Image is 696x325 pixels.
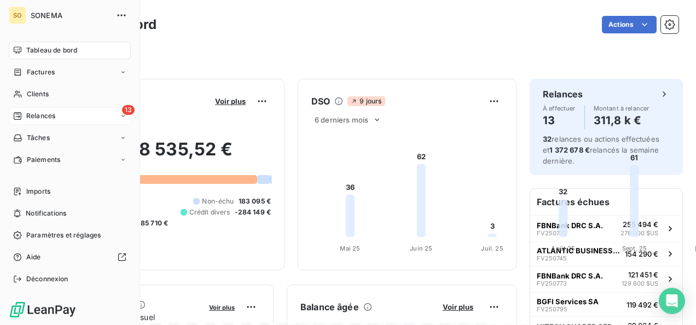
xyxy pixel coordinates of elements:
h6: Balance âgée [300,300,359,314]
h2: 2 068 535,52 € [62,138,271,171]
h6: DSO [311,95,330,108]
span: 183 095 € [239,196,271,206]
span: Voir plus [209,304,235,311]
span: Montant à relancer [594,105,649,112]
span: -85 710 € [137,218,168,228]
span: BGFI Services SA [537,297,599,306]
span: Aide [26,252,41,262]
span: 121 451 € [628,270,658,279]
span: Clients [27,89,49,99]
tspan: Août 25 [551,245,575,252]
span: Tâches [27,133,50,143]
span: Voir plus [215,97,246,106]
tspan: Mai 25 [340,245,360,252]
span: Paiements [27,155,60,165]
span: Imports [26,187,50,196]
div: Open Intercom Messenger [659,288,685,314]
tspan: Juin 25 [410,245,432,252]
span: -284 149 € [235,207,271,217]
span: Tableau de bord [26,45,77,55]
span: Voir plus [443,303,473,311]
span: Déconnexion [26,274,68,284]
span: Crédit divers [189,207,230,217]
tspan: Juil. 25 [481,245,503,252]
a: Aide [9,248,131,266]
span: Paramètres et réglages [26,230,101,240]
span: À effectuer [543,105,576,112]
span: Non-échu [202,196,234,206]
button: Voir plus [212,96,249,106]
h4: 13 [543,112,576,129]
span: 119 492 € [627,300,658,309]
button: FBNBank DRC S.A.FV250773121 451 €129 600 $US [530,266,682,293]
span: Factures [27,67,55,77]
span: 6 derniers mois [315,115,368,124]
span: SONEMA [31,11,109,20]
span: 9 jours [347,96,385,106]
span: Relances [26,111,55,121]
h6: Relances [543,88,583,101]
span: FV250795 [537,306,567,312]
tspan: Sept. 25 [622,245,647,252]
span: FV250773 [537,280,567,287]
img: Logo LeanPay [9,301,77,318]
button: Actions [602,16,657,33]
span: 13 [122,105,135,115]
span: FV250745 [537,255,567,262]
span: FBNBank DRC S.A. [537,271,603,280]
span: 129 600 $US [622,279,658,288]
div: SO [9,7,26,24]
span: Notifications [26,208,66,218]
h4: 311,8 k € [594,112,649,129]
button: BGFI Services SAFV250795119 492 € [530,292,682,316]
button: Voir plus [439,302,477,312]
button: Voir plus [206,302,238,312]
